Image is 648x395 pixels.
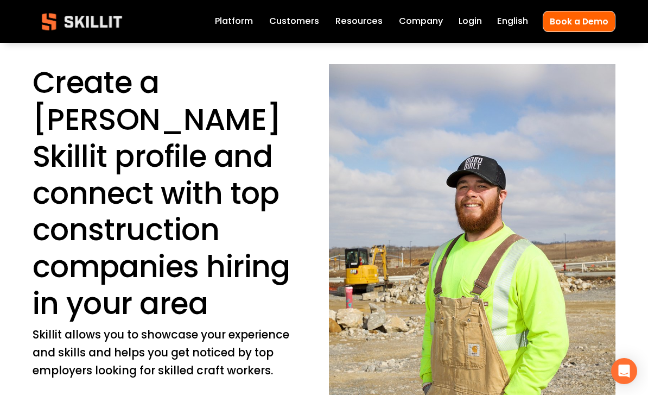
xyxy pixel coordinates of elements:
p: Skillit allows you to showcase your experience and skills and helps you get noticed by top employ... [33,326,295,380]
h1: Create a [PERSON_NAME] Skillit profile and connect with top construction companies hiring in your... [33,64,295,322]
a: Company [399,14,443,29]
a: folder dropdown [335,14,383,29]
a: Book a Demo [543,11,615,32]
div: language picker [497,14,528,29]
a: Platform [215,14,253,29]
div: Open Intercom Messenger [611,358,637,384]
span: Resources [335,15,383,28]
img: Skillit [33,5,131,38]
a: Customers [269,14,319,29]
a: Login [459,14,482,29]
span: English [497,15,528,28]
